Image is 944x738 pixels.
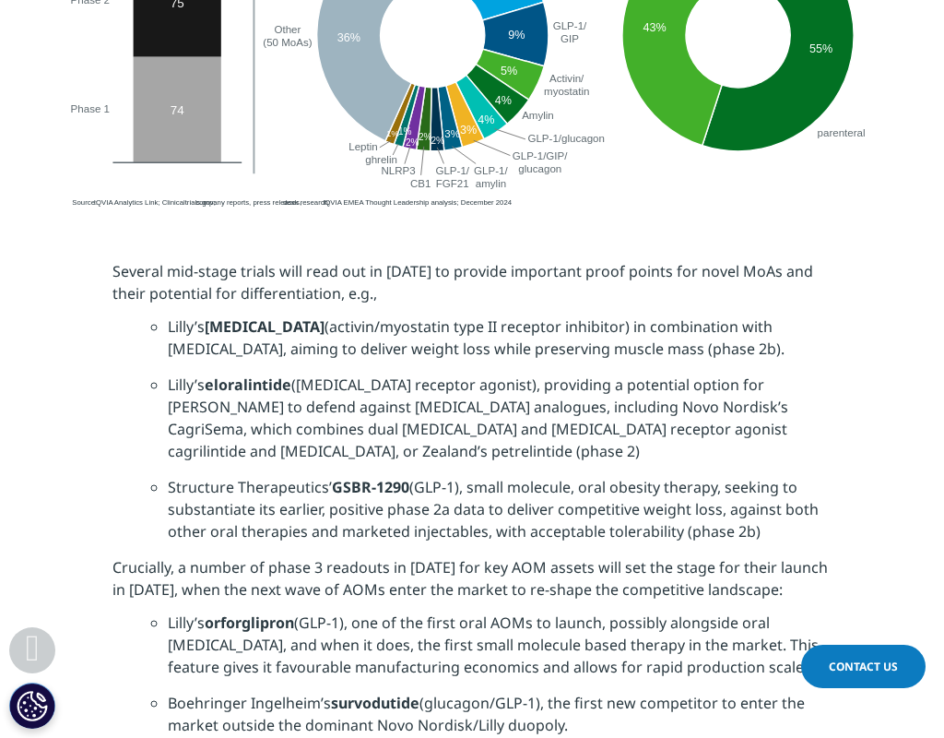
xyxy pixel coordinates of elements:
[205,375,291,395] strong: eloralintide
[829,659,898,674] span: Contact Us
[9,683,55,729] button: Cookies Settings
[332,477,409,497] strong: GSBR-1290
[112,260,832,315] p: Several mid-stage trials will read out in [DATE] to provide important proof points for novel MoAs...
[205,613,294,633] strong: orforglipron
[168,315,832,374] li: Lilly’s (activin/myostatin type II receptor inhibitor) in combination with [MEDICAL_DATA], aiming...
[168,612,832,692] li: Lilly’s (GLP-1), one of the first oral AOMs to launch, possibly alongside oral [MEDICAL_DATA], an...
[168,374,832,476] li: Lilly’s ([MEDICAL_DATA] receptor agonist), providing a potential option for [PERSON_NAME] to defe...
[112,556,832,612] p: Crucially, a number of phase 3 readouts in [DATE] for key AOM assets will set the stage for their...
[168,476,832,556] li: Structure Therapeutics’ (GLP-1), small molecule, oral obesity therapy, seeking to substantiate it...
[205,316,324,337] strong: [MEDICAL_DATA]
[331,693,419,713] strong: survodutide
[801,645,926,688] a: Contact Us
